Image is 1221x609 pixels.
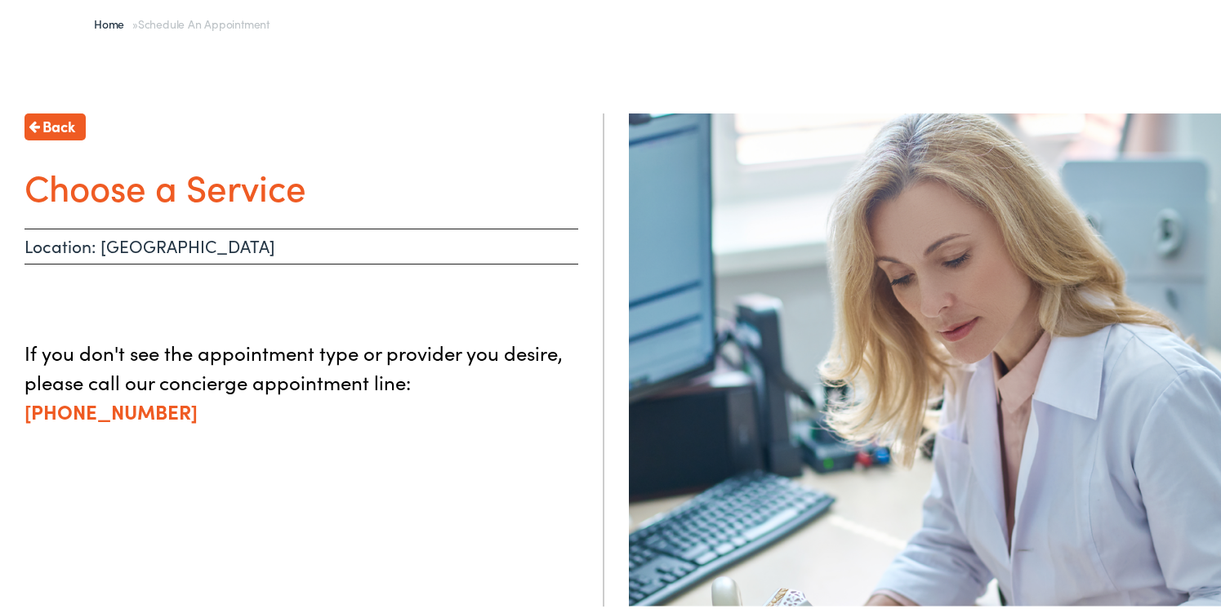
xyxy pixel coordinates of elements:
a: Home [94,12,132,29]
h1: Choose a Service [25,162,578,205]
span: Schedule an Appointment [138,12,270,29]
span: » [94,12,270,29]
p: If you don't see the appointment type or provider you desire, please call our concierge appointme... [25,335,578,423]
p: Location: [GEOGRAPHIC_DATA] [25,225,578,261]
a: Back [25,110,86,137]
a: [PHONE_NUMBER] [25,394,198,421]
span: Back [42,112,75,134]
